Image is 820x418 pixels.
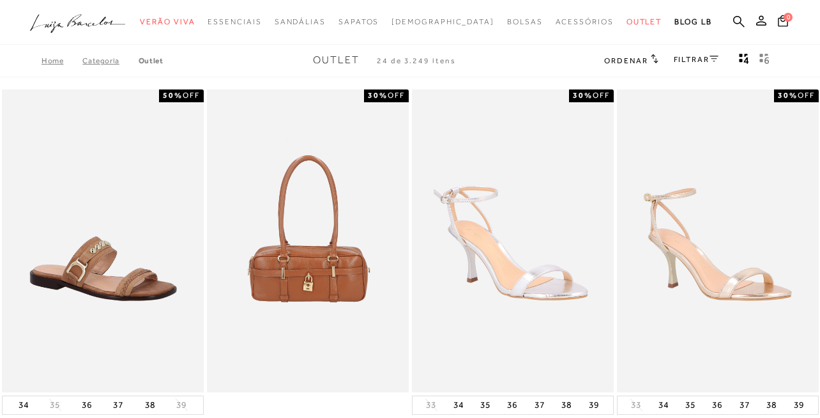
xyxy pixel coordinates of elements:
[556,17,614,26] span: Acessórios
[15,396,33,414] button: 34
[604,56,648,65] span: Ordenar
[78,396,96,414] button: 36
[573,91,593,100] strong: 30%
[531,396,549,414] button: 37
[674,55,718,64] a: FILTRAR
[476,396,494,414] button: 35
[558,396,575,414] button: 38
[556,10,614,34] a: noSubCategoriesText
[681,396,699,414] button: 35
[46,399,64,411] button: 35
[163,91,183,100] strong: 50%
[338,10,379,34] a: noSubCategoriesText
[140,10,195,34] a: noSubCategoriesText
[798,91,815,100] span: OFF
[3,91,202,391] img: RASTEIRA WESTERN EM COURO MARROM AMARULA
[674,10,711,34] a: BLOG LB
[778,91,798,100] strong: 30%
[391,17,494,26] span: [DEMOGRAPHIC_DATA]
[109,396,127,414] button: 37
[507,17,543,26] span: Bolsas
[208,91,407,391] img: BOLSA RETANGULAR COM ALÇAS ALONGADAS EM COURO CARAMELO MÉDIA
[338,17,379,26] span: Sapatos
[208,91,407,391] a: BOLSA RETANGULAR COM ALÇAS ALONGADAS EM COURO CARAMELO MÉDIA BOLSA RETANGULAR COM ALÇAS ALONGADAS...
[388,91,405,100] span: OFF
[42,56,82,65] a: Home
[755,52,773,69] button: gridText6Desc
[208,10,261,34] a: noSubCategoriesText
[139,56,163,65] a: Outlet
[172,399,190,411] button: 39
[618,91,817,391] img: SANDÁLIA DE TIRAS FINAS METALIZADA DOURADA E SALTO ALTO FINO
[503,396,521,414] button: 36
[674,17,711,26] span: BLOG LB
[140,17,195,26] span: Verão Viva
[774,14,792,31] button: 0
[422,399,440,411] button: 33
[784,13,793,22] span: 0
[450,396,467,414] button: 34
[735,52,753,69] button: Mostrar 4 produtos por linha
[618,91,817,391] a: SANDÁLIA DE TIRAS FINAS METALIZADA DOURADA E SALTO ALTO FINO SANDÁLIA DE TIRAS FINAS METALIZADA D...
[626,10,662,34] a: noSubCategoriesText
[790,396,808,414] button: 39
[275,10,326,34] a: noSubCategoriesText
[208,17,261,26] span: Essenciais
[275,17,326,26] span: Sandálias
[313,54,360,66] span: Outlet
[626,17,662,26] span: Outlet
[585,396,603,414] button: 39
[708,396,726,414] button: 36
[413,91,612,391] img: SANDÁLIA DE TIRAS FINAS METALIZADA PRATA E SALTO ALTO FINO
[507,10,543,34] a: noSubCategoriesText
[627,399,645,411] button: 33
[391,10,494,34] a: noSubCategoriesText
[763,396,780,414] button: 38
[368,91,388,100] strong: 30%
[3,91,202,391] a: RASTEIRA WESTERN EM COURO MARROM AMARULA RASTEIRA WESTERN EM COURO MARROM AMARULA
[82,56,138,65] a: Categoria
[141,396,159,414] button: 38
[183,91,200,100] span: OFF
[413,91,612,391] a: SANDÁLIA DE TIRAS FINAS METALIZADA PRATA E SALTO ALTO FINO SANDÁLIA DE TIRAS FINAS METALIZADA PRA...
[736,396,754,414] button: 37
[655,396,672,414] button: 34
[377,56,456,65] span: 24 de 3.249 itens
[593,91,610,100] span: OFF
